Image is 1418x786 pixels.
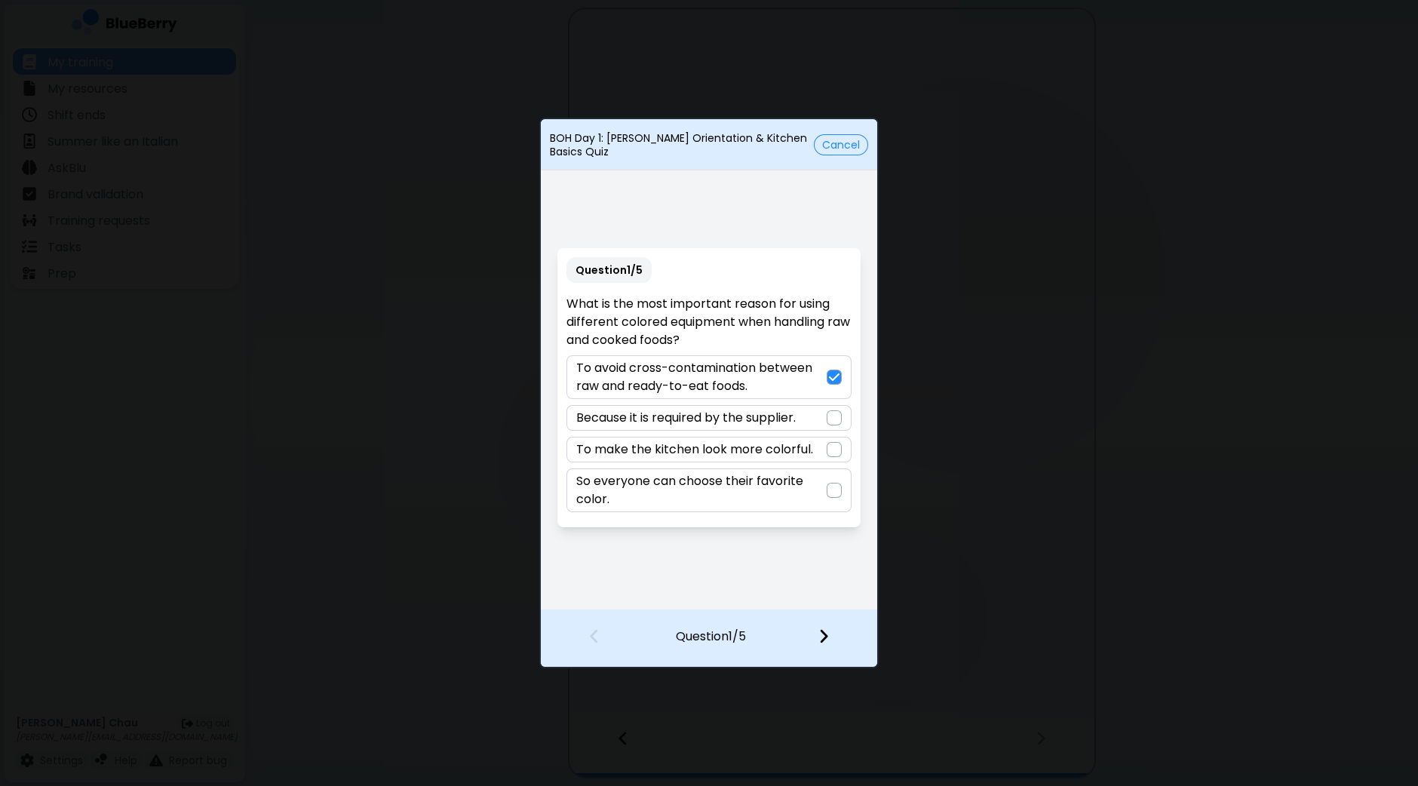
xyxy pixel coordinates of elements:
p: What is the most important reason for using different colored equipment when handling raw and coo... [566,295,851,349]
p: To make the kitchen look more colorful. [576,441,813,459]
p: Question 1 / 5 [566,257,652,283]
p: BOH Day 1: [PERSON_NAME] Orientation & Kitchen Basics Quiz [550,131,814,158]
p: Question 1 / 5 [676,609,746,646]
img: file icon [818,628,829,644]
p: To avoid cross-contamination between raw and ready-to-eat foods. [576,359,826,395]
img: check [829,371,839,383]
p: Because it is required by the supplier. [576,409,796,427]
p: So everyone can choose their favorite color. [576,472,826,508]
button: Cancel [814,134,868,155]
